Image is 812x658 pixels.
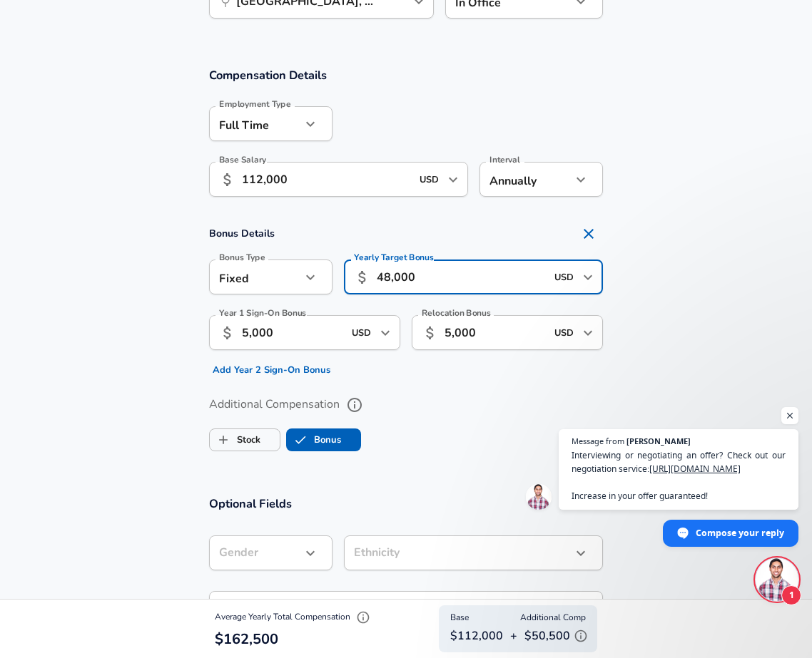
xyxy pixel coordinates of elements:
label: Bonus Type [219,253,265,262]
button: help [342,393,367,417]
span: [PERSON_NAME] [626,437,691,445]
p: + [510,627,517,644]
label: Employment Type [219,100,291,108]
span: Additional Comp [520,611,586,625]
span: Stock [210,426,237,453]
button: Open [375,323,395,343]
input: USD [415,168,444,190]
label: Interval [489,155,520,164]
input: USD [550,266,579,288]
input: 100,000 [242,162,411,197]
label: Stock [210,426,260,453]
button: Explain Total Compensation [352,607,374,628]
label: Relocation Bonus [422,309,491,317]
h3: Optional Fields [209,495,603,512]
button: Explain Additional Compensation [570,625,592,647]
span: Interviewing or negotiating an offer? Check out our negotiation service: Increase in your offer g... [572,448,786,503]
button: Add Year 2 Sign-On Bonus [209,359,334,381]
input: 10,000 [445,315,546,350]
div: Full Time [209,106,301,141]
h3: Compensation Details [209,67,603,83]
label: Yearly Target Bonus [354,253,434,262]
label: Year 1 Sign-On Bonus [219,309,306,317]
span: Base [450,611,469,625]
label: Base Salary [219,155,266,164]
button: Open [578,323,598,343]
input: 30,000 [242,315,343,350]
h4: Bonus Details [209,220,603,248]
div: Annually [479,162,572,197]
label: Bonus [287,426,341,453]
span: Compose your reply [696,520,784,545]
button: Open [578,267,598,287]
p: $112,000 [450,627,503,644]
input: 30,000 [377,259,546,294]
div: Open chat [756,558,798,601]
input: USD [550,322,579,344]
label: Additional Compensation [209,393,603,417]
button: Remove Section [574,220,603,248]
input: USD [347,322,376,344]
button: BonusBonus [286,428,361,451]
button: Open [443,170,463,190]
span: Message from [572,437,624,445]
div: Fixed [209,259,301,294]
span: Bonus [287,426,314,453]
span: Average Yearly Total Compensation [215,611,374,622]
button: StockStock [209,428,280,451]
span: 1 [781,585,801,605]
p: $50,500 [524,625,592,647]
